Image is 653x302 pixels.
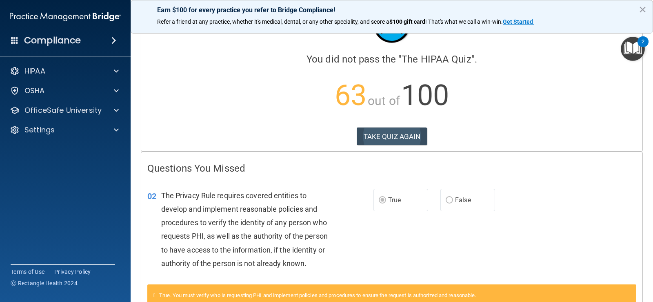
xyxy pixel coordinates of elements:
a: OSHA [10,86,119,96]
span: out of [368,94,400,108]
span: 02 [147,191,156,201]
span: True. You must verify who is requesting PHI and implement policies and procedures to ensure the r... [159,292,476,298]
a: Settings [10,125,119,135]
a: Terms of Use [11,268,44,276]
p: OfficeSafe University [24,105,102,115]
img: PMB logo [10,9,121,25]
input: False [446,197,453,204]
p: Earn $100 for every practice you refer to Bridge Compliance! [157,6,626,14]
strong: $100 gift card [389,18,425,25]
span: The Privacy Rule requires covered entities to develop and implement reasonable policies and proce... [161,191,328,268]
span: Refer a friend at any practice, whether it's medical, dental, or any other speciality, and score a [157,18,389,25]
h4: Questions You Missed [147,163,636,174]
input: True [379,197,386,204]
p: OSHA [24,86,45,96]
button: Close [639,3,646,16]
span: False [455,196,471,204]
p: Settings [24,125,55,135]
span: Ⓒ Rectangle Health 2024 [11,279,78,287]
h4: You did not pass the " ". [147,54,636,65]
h4: Compliance [24,35,81,46]
a: Get Started [503,18,534,25]
p: HIPAA [24,66,45,76]
span: True [388,196,401,204]
button: TAKE QUIZ AGAIN [357,128,427,145]
span: The HIPAA Quiz [402,54,471,65]
a: Privacy Policy [54,268,91,276]
span: ! That's what we call a win-win. [425,18,503,25]
a: HIPAA [10,66,119,76]
button: Open Resource Center, 2 new notifications [621,37,645,61]
div: 2 [642,42,644,52]
a: OfficeSafe University [10,105,119,115]
span: 63 [335,78,366,112]
strong: Get Started [503,18,533,25]
span: 100 [401,78,449,112]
